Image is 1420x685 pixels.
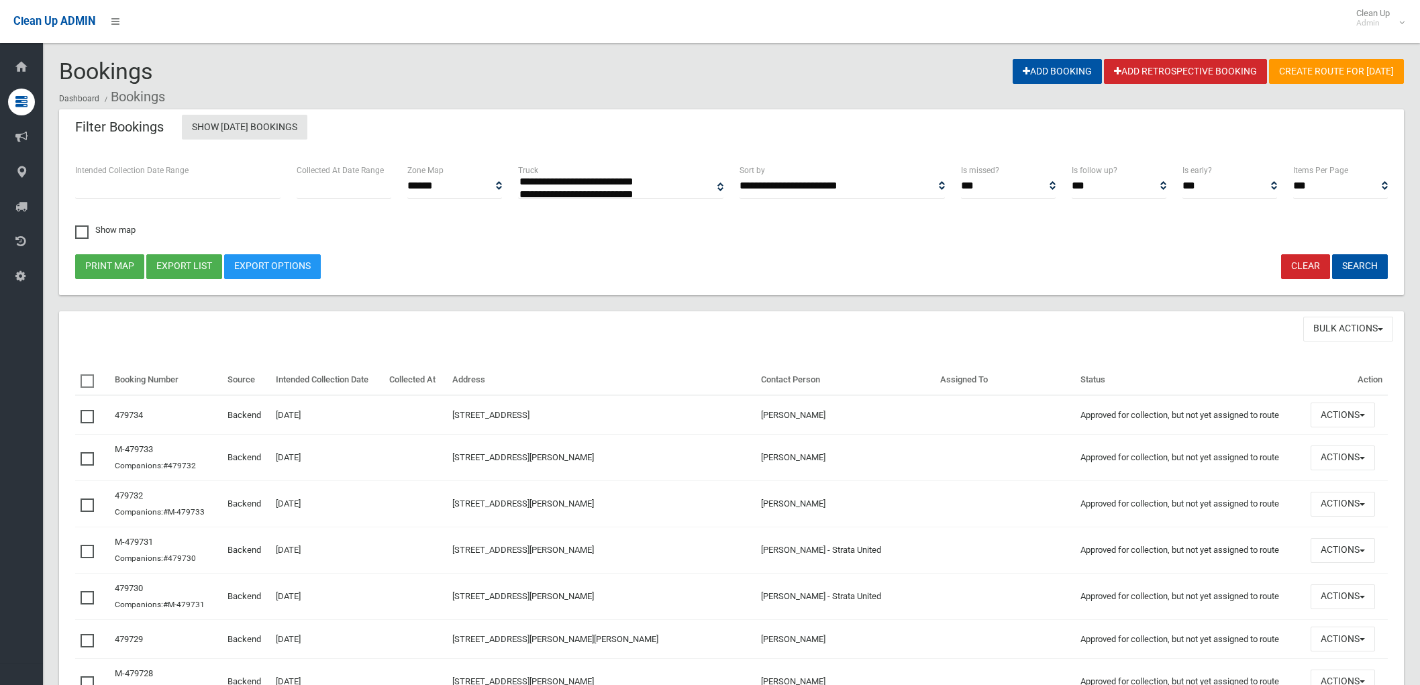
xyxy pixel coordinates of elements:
[1350,8,1403,28] span: Clean Up
[222,620,271,659] td: Backend
[115,634,143,644] a: 479729
[222,574,271,620] td: Backend
[109,365,222,396] th: Booking Number
[59,58,153,85] span: Bookings
[222,395,271,434] td: Backend
[101,85,165,109] li: Bookings
[75,225,136,234] span: Show map
[756,365,935,396] th: Contact Person
[270,620,384,659] td: [DATE]
[452,591,594,601] a: [STREET_ADDRESS][PERSON_NAME]
[163,461,196,470] a: #479732
[1311,627,1375,651] button: Actions
[115,410,143,420] a: 479734
[1311,492,1375,517] button: Actions
[1075,395,1305,434] td: Approved for collection, but not yet assigned to route
[146,254,222,279] button: Export list
[1305,365,1388,396] th: Action
[452,452,594,462] a: [STREET_ADDRESS][PERSON_NAME]
[1303,317,1393,341] button: Bulk Actions
[222,527,271,574] td: Backend
[182,115,307,140] a: Show [DATE] Bookings
[224,254,321,279] a: Export Options
[270,395,384,434] td: [DATE]
[1269,59,1404,84] a: Create route for [DATE]
[447,365,756,396] th: Address
[1311,584,1375,609] button: Actions
[270,365,384,396] th: Intended Collection Date
[756,574,935,620] td: [PERSON_NAME] - Strata United
[756,395,935,434] td: [PERSON_NAME]
[222,481,271,527] td: Backend
[115,490,143,500] a: 479732
[59,114,180,140] header: Filter Bookings
[115,507,207,517] small: Companions:
[1332,254,1388,279] button: Search
[270,481,384,527] td: [DATE]
[222,435,271,481] td: Backend
[1075,620,1305,659] td: Approved for collection, but not yet assigned to route
[1311,445,1375,470] button: Actions
[452,634,658,644] a: [STREET_ADDRESS][PERSON_NAME][PERSON_NAME]
[452,545,594,555] a: [STREET_ADDRESS][PERSON_NAME]
[1013,59,1102,84] a: Add Booking
[115,554,198,563] small: Companions:
[222,365,271,396] th: Source
[1281,254,1330,279] a: Clear
[59,94,99,103] a: Dashboard
[756,527,935,574] td: [PERSON_NAME] - Strata United
[270,574,384,620] td: [DATE]
[935,365,1075,396] th: Assigned To
[384,365,446,396] th: Collected At
[115,537,153,547] a: M-479731
[1075,365,1305,396] th: Status
[115,668,153,678] a: M-479728
[1356,18,1390,28] small: Admin
[1075,481,1305,527] td: Approved for collection, but not yet assigned to route
[756,620,935,659] td: [PERSON_NAME]
[270,435,384,481] td: [DATE]
[1311,538,1375,563] button: Actions
[115,583,143,593] a: 479730
[1311,403,1375,427] button: Actions
[163,507,205,517] a: #M-479733
[1075,574,1305,620] td: Approved for collection, but not yet assigned to route
[1104,59,1267,84] a: Add Retrospective Booking
[13,15,95,28] span: Clean Up ADMIN
[115,444,153,454] a: M-479733
[115,600,207,609] small: Companions:
[75,254,144,279] button: Print map
[163,600,205,609] a: #M-479731
[452,498,594,509] a: [STREET_ADDRESS][PERSON_NAME]
[1075,527,1305,574] td: Approved for collection, but not yet assigned to route
[1075,435,1305,481] td: Approved for collection, but not yet assigned to route
[518,163,538,178] label: Truck
[756,435,935,481] td: [PERSON_NAME]
[756,481,935,527] td: [PERSON_NAME]
[270,527,384,574] td: [DATE]
[452,410,529,420] a: [STREET_ADDRESS]
[115,461,198,470] small: Companions:
[163,554,196,563] a: #479730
